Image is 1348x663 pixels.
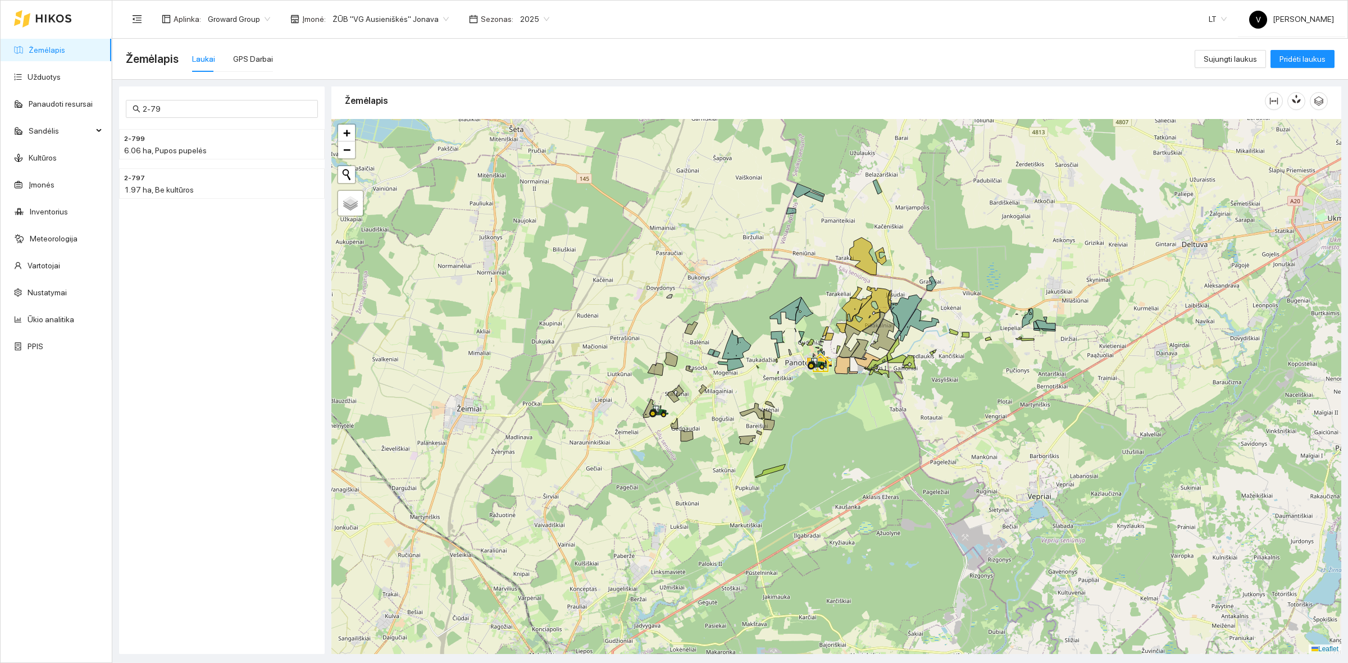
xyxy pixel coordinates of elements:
[126,8,148,30] button: menu-fold
[174,13,201,25] span: Aplinka :
[1279,53,1326,65] span: Pridėti laukus
[302,13,326,25] span: Įmonė :
[124,146,207,155] span: 6.06 ha, Pupos pupelės
[162,15,171,24] span: layout
[338,191,363,216] a: Layers
[28,72,61,81] a: Užduotys
[469,15,478,24] span: calendar
[481,13,513,25] span: Sezonas :
[520,11,549,28] span: 2025
[1256,11,1261,29] span: V
[132,14,142,24] span: menu-fold
[29,45,65,54] a: Žemėlapis
[1265,92,1283,110] button: column-width
[1270,50,1335,68] button: Pridėti laukus
[343,126,350,140] span: +
[28,342,43,351] a: PPIS
[1311,645,1338,653] a: Leaflet
[333,11,449,28] span: ŽŪB "VG Ausieniškės" Jonava
[1270,54,1335,63] a: Pridėti laukus
[1249,15,1334,24] span: [PERSON_NAME]
[126,50,179,68] span: Žemėlapis
[28,261,60,270] a: Vartotojai
[338,166,355,183] button: Initiate a new search
[29,120,93,142] span: Sandėlis
[290,15,299,24] span: shop
[345,85,1265,117] div: Žemėlapis
[233,53,273,65] div: GPS Darbai
[29,99,93,108] a: Panaudoti resursai
[143,103,311,115] input: Paieška
[208,11,270,28] span: Groward Group
[338,125,355,141] a: Zoom in
[28,288,67,297] a: Nustatymai
[29,153,57,162] a: Kultūros
[124,134,145,144] span: 2-799
[192,53,215,65] div: Laukai
[30,207,68,216] a: Inventorius
[124,173,145,184] span: 2-797
[133,105,140,113] span: search
[29,180,54,189] a: Įmonės
[28,315,74,324] a: Ūkio analitika
[124,185,194,194] span: 1.97 ha, Be kultūros
[338,141,355,158] a: Zoom out
[30,234,78,243] a: Meteorologija
[1209,11,1227,28] span: LT
[1195,50,1266,68] button: Sujungti laukus
[1265,97,1282,106] span: column-width
[1204,53,1257,65] span: Sujungti laukus
[343,143,350,157] span: −
[1195,54,1266,63] a: Sujungti laukus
